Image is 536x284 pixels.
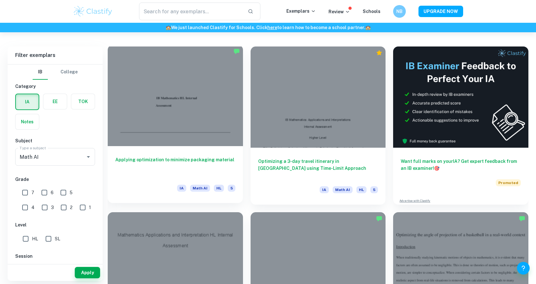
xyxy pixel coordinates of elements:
[15,221,95,228] h6: Level
[376,215,382,222] img: Marked
[496,179,521,186] span: Promoted
[251,46,386,205] a: Optimizing a 3-day travel itinerary in [GEOGRAPHIC_DATA] using Time-Limit ApproachIAMath AIHL5
[1,24,535,31] h6: We just launched Clastify for Schools. Click to learn how to become a school partner.
[55,235,60,242] span: SL
[51,204,54,211] span: 3
[15,83,95,90] h6: Category
[399,199,430,203] a: Advertise with Clastify
[517,262,530,275] button: Help and Feedback
[8,46,103,64] h6: Filter exemplars
[396,8,403,15] h6: NB
[177,185,186,192] span: IA
[320,186,329,193] span: IA
[16,94,39,109] button: IA
[15,137,95,144] h6: Subject
[139,3,243,20] input: Search for any exemplars...
[166,25,171,30] span: 🏫
[267,25,277,30] a: here
[370,186,378,193] span: 5
[33,65,78,80] div: Filter type choice
[228,185,235,192] span: 5
[73,5,113,18] img: Clastify logo
[214,185,224,192] span: HL
[71,94,95,109] button: TOK
[32,235,38,242] span: HL
[89,204,91,211] span: 1
[84,152,93,161] button: Open
[393,46,528,148] img: Thumbnail
[51,189,54,196] span: 6
[393,5,406,18] button: NB
[115,156,235,177] h6: Applying optimization to minimize packaging material
[418,6,463,17] button: UPGRADE NOW
[31,204,35,211] span: 4
[31,189,34,196] span: 7
[356,186,367,193] span: HL
[401,158,521,172] h6: Want full marks on your IA ? Get expert feedback from an IB examiner!
[108,46,243,205] a: Applying optimization to minimize packaging materialIAMath AIHL5
[434,166,439,171] span: 🎯
[15,176,95,183] h6: Grade
[363,9,380,14] a: Schools
[365,25,371,30] span: 🏫
[519,215,525,222] img: Marked
[333,186,353,193] span: Math AI
[286,8,316,15] p: Exemplars
[33,65,48,80] button: IB
[16,114,39,129] button: Notes
[393,46,528,205] a: Want full marks on yourIA? Get expert feedback from an IB examiner!PromotedAdvertise with Clastify
[15,253,95,260] h6: Session
[43,94,67,109] button: EE
[233,48,240,54] img: Marked
[61,65,78,80] button: College
[70,189,73,196] span: 5
[20,145,46,151] label: Type a subject
[75,267,100,278] button: Apply
[70,204,73,211] span: 2
[376,50,382,56] div: Premium
[190,185,210,192] span: Math AI
[258,158,378,179] h6: Optimizing a 3-day travel itinerary in [GEOGRAPHIC_DATA] using Time-Limit Approach
[329,8,350,15] p: Review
